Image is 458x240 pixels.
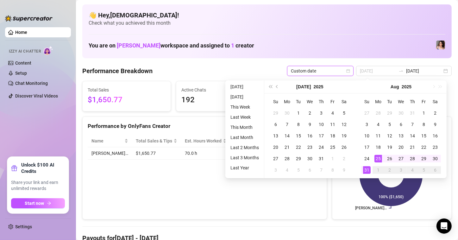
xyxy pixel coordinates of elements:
td: 2025-06-30 [281,107,293,119]
span: 1 [231,42,234,49]
td: 2025-07-30 [395,107,407,119]
div: 14 [283,132,291,140]
div: 16 [431,132,439,140]
td: 2025-08-15 [418,130,430,142]
td: 70.0 h [181,147,230,160]
span: Share your link and earn unlimited rewards [11,180,65,192]
td: 2025-09-05 [418,164,430,176]
div: 11 [329,121,336,128]
div: 10 [363,132,371,140]
div: 28 [374,109,382,117]
td: 2025-08-28 [407,153,418,164]
div: 27 [272,155,279,162]
div: 2 [340,155,348,162]
td: 2025-07-07 [281,119,293,130]
td: 2025-07-22 [293,142,304,153]
span: to [398,68,404,73]
div: 4 [329,109,336,117]
td: 2025-09-02 [384,164,395,176]
td: 2025-08-12 [384,130,395,142]
div: 7 [317,166,325,174]
div: 3 [397,166,405,174]
div: 9 [431,121,439,128]
th: Su [270,96,281,107]
td: 2025-08-29 [418,153,430,164]
td: 2025-08-31 [361,164,373,176]
h1: You are on workspace and assigned to creator [89,42,254,49]
span: Active Chats [181,86,259,93]
th: Tu [293,96,304,107]
td: 2025-07-04 [327,107,338,119]
li: Last Week [228,113,261,121]
div: 3 [363,121,371,128]
td: 2025-07-25 [327,142,338,153]
div: 30 [283,109,291,117]
div: 11 [374,132,382,140]
td: 2025-08-01 [327,153,338,164]
div: 19 [340,132,348,140]
td: 2025-09-04 [407,164,418,176]
td: 2025-08-09 [430,119,441,130]
td: 2025-07-15 [293,130,304,142]
li: Last 3 Months [228,154,261,161]
div: Performance by OnlyFans Creator [88,122,322,130]
td: 2025-06-29 [270,107,281,119]
div: 31 [363,166,371,174]
div: 13 [272,132,279,140]
td: 2025-07-21 [281,142,293,153]
div: 24 [317,143,325,151]
div: 18 [374,143,382,151]
div: 1 [420,109,428,117]
td: 2025-08-10 [361,130,373,142]
td: 2025-08-11 [373,130,384,142]
td: 2025-08-23 [430,142,441,153]
li: This Week [228,103,261,111]
div: 2 [431,109,439,117]
td: [PERSON_NAME]… [88,147,132,160]
div: 6 [397,121,405,128]
td: 2025-08-08 [327,164,338,176]
td: 2025-08-04 [281,164,293,176]
h4: 👋 Hey, [DEMOGRAPHIC_DATA] ! [89,11,445,20]
td: 2025-07-23 [304,142,316,153]
td: 2025-08-25 [373,153,384,164]
div: 6 [431,166,439,174]
span: [PERSON_NAME] [117,42,160,49]
div: 17 [317,132,325,140]
td: 2025-07-29 [293,153,304,164]
td: 2025-09-01 [373,164,384,176]
span: 192 [181,94,259,106]
div: 20 [397,143,405,151]
div: 9 [306,121,314,128]
div: 1 [329,155,336,162]
td: 2025-07-16 [304,130,316,142]
td: 2025-07-12 [338,119,350,130]
td: 2025-07-17 [316,130,327,142]
input: Start date [360,67,396,74]
div: 2 [386,166,393,174]
div: 8 [420,121,428,128]
div: 10 [317,121,325,128]
div: 21 [409,143,416,151]
div: 2 [306,109,314,117]
a: Home [15,30,27,35]
div: 22 [295,143,302,151]
div: 25 [329,143,336,151]
div: 7 [409,121,416,128]
span: calendar [346,69,350,73]
div: 4 [374,121,382,128]
th: We [395,96,407,107]
td: $1,650.77 [132,147,181,160]
td: 2025-08-03 [361,119,373,130]
td: 2025-08-21 [407,142,418,153]
td: 2025-07-28 [373,107,384,119]
span: Name [91,137,123,144]
th: Fr [418,96,430,107]
td: 2025-07-08 [293,119,304,130]
div: 28 [283,155,291,162]
div: 12 [386,132,393,140]
span: arrow-right [47,201,51,205]
td: 2025-07-14 [281,130,293,142]
td: 2025-08-07 [316,164,327,176]
div: Open Intercom Messenger [436,218,452,234]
